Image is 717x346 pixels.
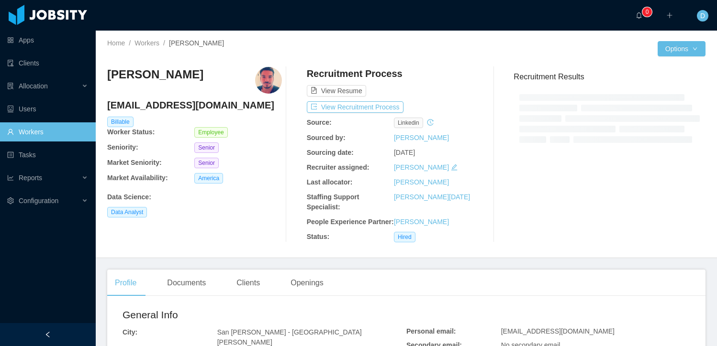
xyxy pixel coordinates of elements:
[394,149,415,156] span: [DATE]
[394,118,423,128] span: linkedin
[169,39,224,47] span: [PERSON_NAME]
[394,163,449,171] a: [PERSON_NAME]
[307,178,353,186] b: Last allocator:
[636,12,642,19] i: icon: bell
[194,158,219,168] span: Senior
[394,193,470,201] a: [PERSON_NAME][DATE]
[163,39,165,47] span: /
[307,218,394,226] b: People Experience Partner:
[194,142,219,153] span: Senior
[307,103,403,111] a: icon: exportView Recruitment Process
[7,174,14,181] i: icon: line-chart
[107,270,144,296] div: Profile
[19,197,58,205] span: Configuration
[451,164,458,171] i: icon: edit
[159,270,213,296] div: Documents
[107,193,151,201] b: Data Science :
[194,127,227,138] span: Employee
[642,7,652,17] sup: 0
[394,134,449,141] a: [PERSON_NAME]
[107,159,162,166] b: Market Seniority:
[406,327,456,335] b: Personal email:
[123,307,406,323] h2: General Info
[658,41,706,56] button: Optionsicon: down
[700,10,705,22] span: D
[7,145,88,164] a: icon: profileTasks
[307,119,332,126] b: Source:
[229,270,268,296] div: Clients
[7,197,14,204] i: icon: setting
[7,54,88,73] a: icon: auditClients
[107,67,203,82] h3: [PERSON_NAME]
[107,174,168,182] b: Market Availability:
[307,134,346,141] b: Sourced by:
[123,328,137,336] b: City:
[514,71,706,83] h3: Recruitment Results
[107,143,138,151] b: Seniority:
[107,39,125,47] a: Home
[107,207,147,217] span: Data Analyst
[134,39,159,47] a: Workers
[7,122,88,141] a: icon: userWorkers
[394,232,415,242] span: Hired
[307,193,359,211] b: Staffing Support Specialist:
[666,12,673,19] i: icon: plus
[307,101,403,113] button: icon: exportView Recruitment Process
[394,218,449,226] a: [PERSON_NAME]
[501,327,615,335] span: [EMAIL_ADDRESS][DOMAIN_NAME]
[107,98,282,112] h4: [EMAIL_ADDRESS][DOMAIN_NAME]
[194,173,223,184] span: America
[107,117,134,127] span: Billable
[307,163,370,171] b: Recruiter assigned:
[19,174,42,182] span: Reports
[307,233,329,240] b: Status:
[19,82,48,90] span: Allocation
[255,67,282,94] img: 4754e7e9-4bb0-4970-a290-bfde705b7402_67ed79e551e8b-400w.png
[7,83,14,89] i: icon: solution
[307,85,366,97] button: icon: file-textView Resume
[283,270,331,296] div: Openings
[129,39,131,47] span: /
[394,178,449,186] a: [PERSON_NAME]
[107,128,155,136] b: Worker Status:
[7,99,88,119] a: icon: robotUsers
[427,119,434,126] i: icon: history
[217,328,362,346] span: San [PERSON_NAME] - [GEOGRAPHIC_DATA][PERSON_NAME]
[307,149,354,156] b: Sourcing date:
[307,87,366,95] a: icon: file-textView Resume
[7,31,88,50] a: icon: appstoreApps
